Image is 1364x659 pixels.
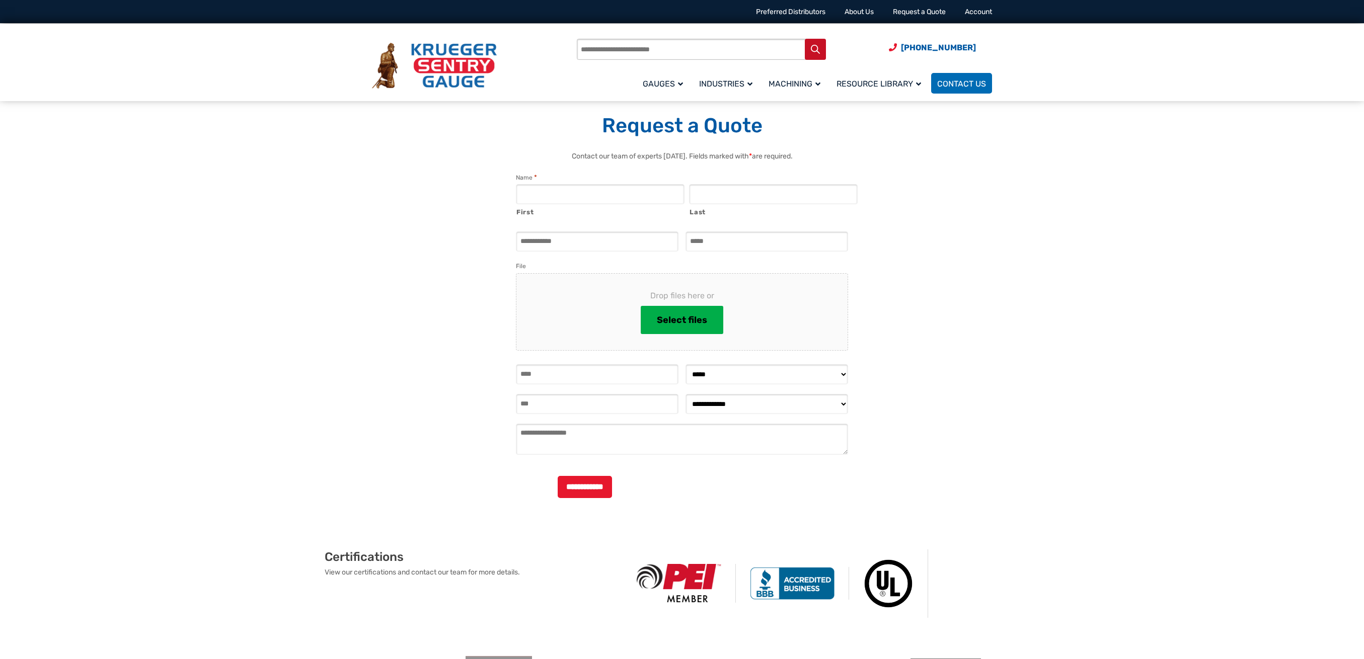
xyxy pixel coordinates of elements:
[533,290,831,302] span: Drop files here or
[937,79,986,89] span: Contact Us
[756,8,825,16] a: Preferred Distributors
[325,567,623,578] p: View our certifications and contact our team for more details.
[372,113,992,138] h1: Request a Quote
[830,71,931,95] a: Resource Library
[623,564,736,603] img: PEI Member
[372,43,497,89] img: Krueger Sentry Gauge
[693,71,763,95] a: Industries
[845,8,874,16] a: About Us
[769,79,820,89] span: Machining
[641,306,723,334] button: Select files
[901,43,976,52] span: [PHONE_NUMBER]
[637,71,693,95] a: Gauges
[931,73,992,94] a: Contact Us
[325,549,623,564] h2: Certifications
[516,173,537,183] legend: Name
[837,79,921,89] span: Resource Library
[965,8,992,16] a: Account
[516,205,685,217] label: First
[736,567,849,599] img: BBB
[690,205,858,217] label: Last
[516,261,526,271] label: File
[849,549,928,618] img: Underwriters Laboratories
[699,79,752,89] span: Industries
[506,151,858,161] p: Contact our team of experts [DATE]. Fields marked with are required.
[763,71,830,95] a: Machining
[889,41,976,54] a: Phone Number (920) 434-8860
[893,8,946,16] a: Request a Quote
[643,79,683,89] span: Gauges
